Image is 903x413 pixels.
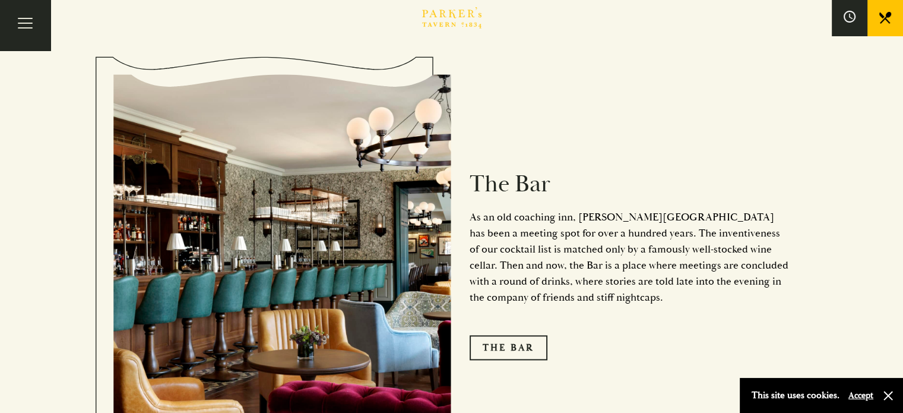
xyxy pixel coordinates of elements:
[752,387,839,404] p: This site uses cookies.
[848,390,873,401] button: Accept
[882,390,894,402] button: Close and accept
[470,335,547,360] a: The Bar
[470,209,790,305] p: As an old coaching inn, [PERSON_NAME][GEOGRAPHIC_DATA] has been a meeting spot for over a hundred...
[470,170,790,198] h2: The Bar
